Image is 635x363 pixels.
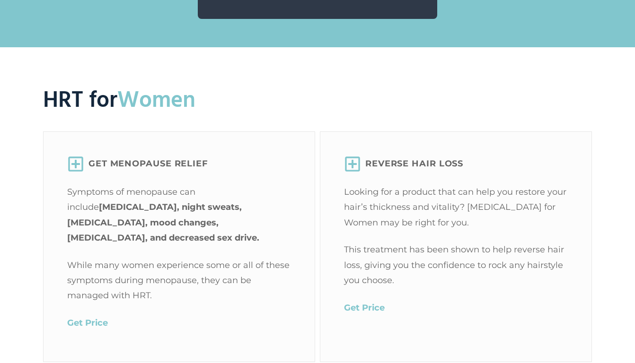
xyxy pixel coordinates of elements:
h2: HRT for [43,85,592,117]
p: This treatment has been shown to help reverse hair loss, giving you the confidence to rock any ha... [344,242,568,288]
strong: [MEDICAL_DATA], night sweats, [MEDICAL_DATA], mood changes, [MEDICAL_DATA], and decreased sex drive. [67,202,259,243]
p: Symptoms of menopause can include [67,184,291,246]
a: Get Price [67,318,108,328]
mark: Women [117,83,195,119]
span: GET Menopause Relief [88,156,208,171]
p: While many women experience some or all of these symptoms during menopause, they can be managed w... [67,258,291,303]
p: Looking for a product that can help you restore your hair’s thickness and vitality? [MEDICAL_DATA... [344,184,568,230]
a: Get Price [344,302,385,313]
span: Reverse Hair Loss [365,156,463,171]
